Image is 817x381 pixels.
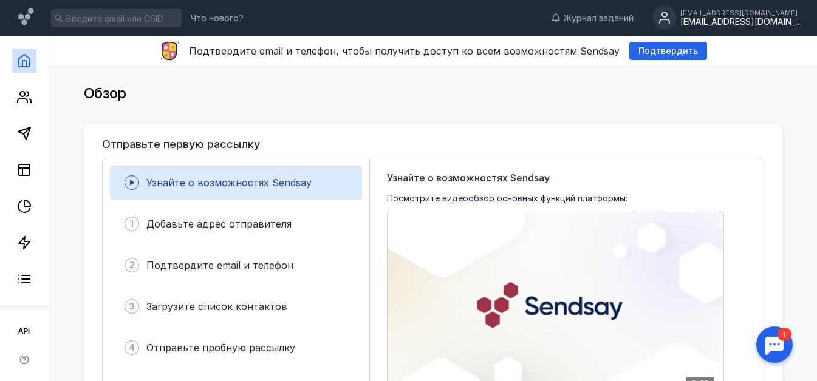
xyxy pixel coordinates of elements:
span: Подтвердите email и телефон [146,259,293,271]
span: 2 [129,259,135,271]
span: Отправьте пробную рассылку [146,342,295,354]
span: Обзор [84,84,126,102]
div: 1 [27,7,41,21]
span: Посмотрите видеообзор основных функций платформы: [387,192,627,204]
div: [EMAIL_ADDRESS][DOMAIN_NAME] [680,9,802,16]
a: Что нового? [185,14,250,22]
span: 1 [130,218,134,230]
span: Что нового? [191,14,244,22]
span: Узнайте о возможностях Sendsay [146,177,312,189]
div: [EMAIL_ADDRESS][DOMAIN_NAME] [680,17,802,27]
span: 3 [129,300,135,312]
span: Узнайте о возможностях Sendsay [387,170,550,185]
a: Журнал заданий [545,12,640,24]
span: Загрузите список контактов [146,300,287,312]
h3: Отправьте первую рассылку [102,138,260,150]
span: Добавьте адрес отправителя [146,218,292,230]
span: Подтвердите email и телефон, чтобы получить доступ ко всем возможностям Sendsay [189,45,620,57]
span: Журнал заданий [564,12,634,24]
span: 4 [129,342,135,354]
span: Подтвердить [638,46,698,56]
button: Подтвердить [629,42,707,60]
input: Введите email или CSID [51,9,182,27]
